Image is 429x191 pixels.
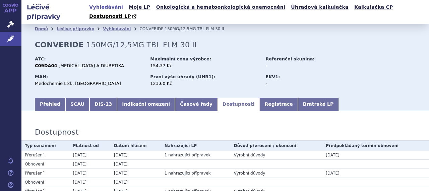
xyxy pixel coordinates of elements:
[265,74,280,79] strong: EKV1:
[70,169,111,178] td: [DATE]
[86,41,196,49] span: 150MG/12,5MG TBL FLM 30 II
[352,3,395,12] a: Kalkulačka CP
[35,98,65,111] a: Přehled
[21,2,87,21] h2: Léčivé přípravky
[322,151,429,160] td: [DATE]
[265,63,341,69] div: -
[231,141,322,151] th: Důvod přerušení / ukončení
[87,3,125,12] a: Vyhledávání
[111,159,161,169] td: [DATE]
[117,98,175,111] a: Indikační omezení
[231,169,322,178] td: Výrobní důvody
[165,171,211,176] a: 1 nahrazující přípravek
[218,98,260,111] a: Dostupnosti
[35,128,79,137] h3: Dostupnost
[154,3,288,12] a: Onkologická a hematoonkologická onemocnění
[289,3,351,12] a: Úhradová kalkulačka
[161,141,231,151] th: Nahrazující LP
[35,56,46,61] strong: ATC:
[21,178,70,187] td: Obnovení
[35,74,48,79] strong: MAH:
[150,81,259,87] div: 123,60 Kč
[21,141,70,151] th: Typ oznámení
[139,27,163,31] span: CONVERIDE
[70,178,111,187] td: [DATE]
[89,98,117,111] a: DIS-13
[150,63,259,69] div: 154,37 Kč
[111,141,161,151] th: Datum hlášení
[70,151,111,160] td: [DATE]
[111,151,161,160] td: [DATE]
[150,74,215,79] strong: První výše úhrady (UHR1):
[35,81,144,87] div: Medochemie Ltd., [GEOGRAPHIC_DATA]
[35,41,84,49] strong: CONVERIDE
[21,151,70,160] td: Přerušení
[21,169,70,178] td: Přerušení
[57,27,94,31] a: Léčivé přípravky
[150,56,211,61] strong: Maximální cena výrobce:
[127,3,152,12] a: Moje LP
[111,169,161,178] td: [DATE]
[65,98,89,111] a: SCAU
[59,63,124,68] span: [MEDICAL_DATA] A DIURETIKA
[165,153,211,157] a: 1 nahrazující přípravek
[70,159,111,169] td: [DATE]
[70,141,111,151] th: Platnost od
[298,98,339,111] a: Bratrské LP
[35,27,48,31] a: Domů
[35,63,57,68] strong: C09DA04
[265,56,314,61] strong: Referenční skupina:
[259,98,298,111] a: Registrace
[89,13,131,19] span: Dostupnosti LP
[103,27,131,31] a: Vyhledávání
[111,178,161,187] td: [DATE]
[231,151,322,160] td: Výrobní důvody
[21,159,70,169] td: Obnovení
[322,141,429,151] th: Předpokládaný termín obnovení
[322,169,429,178] td: [DATE]
[87,12,140,21] a: Dostupnosti LP
[265,81,341,87] div: -
[175,98,218,111] a: Časové řady
[165,27,224,31] span: 150MG/12,5MG TBL FLM 30 II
